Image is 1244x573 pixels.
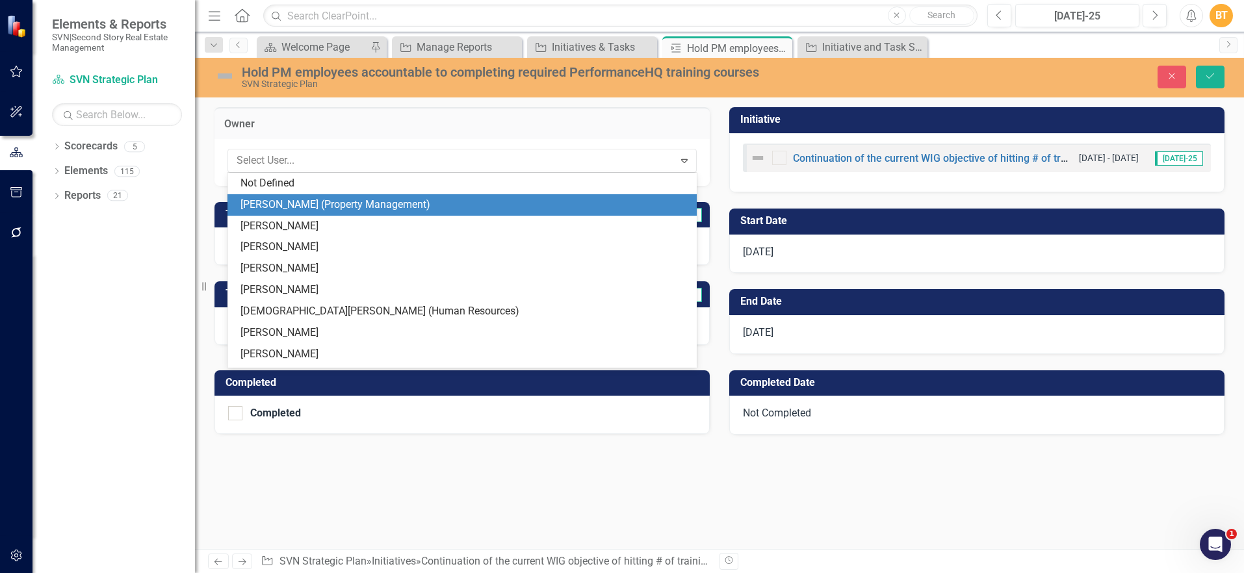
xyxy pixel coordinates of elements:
h3: Initiative [740,114,1218,125]
button: [DATE]-25 [1015,4,1139,27]
a: Initiatives [372,555,416,567]
img: ClearPoint Strategy [6,14,29,37]
button: Search [909,6,974,25]
a: SVN Strategic Plan [279,555,367,567]
div: [PERSON_NAME] [240,219,689,234]
div: [DATE]-25 [1020,8,1135,24]
small: SVN|Second Story Real Estate Management [52,32,182,53]
a: Elements [64,164,108,179]
div: [PERSON_NAME] (Property Management) [240,197,689,212]
div: [PERSON_NAME] [240,347,689,362]
span: Elements & Reports [52,16,182,32]
div: Initiative and Task Start and End Dates [822,39,924,55]
input: Search Below... [52,103,182,126]
div: » » » [261,554,710,569]
img: Not Defined [750,150,766,166]
div: [DEMOGRAPHIC_DATA][PERSON_NAME] (Human Resources) [240,304,689,319]
div: [PERSON_NAME] [240,283,689,298]
div: 115 [114,166,140,177]
span: [DATE]-25 [1155,151,1203,166]
input: Search ClearPoint... [263,5,978,27]
a: Scorecards [64,139,118,154]
a: Reports [64,188,101,203]
div: [PERSON_NAME] [240,325,689,340]
a: Continuation of the current WIG objective of hitting # of training hours company wide through inc... [421,555,1136,567]
a: SVN Strategic Plan [52,73,182,88]
a: Manage Reports [395,39,519,55]
div: Hold PM employees accountable to completing required PerformanceHQ training courses [242,65,781,79]
button: BT [1210,4,1233,27]
div: 5 [124,141,145,152]
div: [PERSON_NAME] [240,240,689,255]
h3: Start Date [740,215,1218,227]
iframe: Intercom live chat [1200,529,1231,560]
h3: Completed Date [740,377,1218,388]
a: Initiatives & Tasks [530,39,654,55]
img: Not Defined [214,66,235,86]
h3: Owner [224,118,700,130]
h3: End Date [740,296,1218,307]
div: Initiatives & Tasks [552,39,654,55]
h3: Task Analysis [226,209,497,220]
div: Not Defined [240,176,689,191]
a: Welcome Page [260,39,367,55]
div: Welcome Page [281,39,367,55]
small: [DATE] - [DATE] [1079,152,1139,164]
span: [DATE] [743,246,773,258]
h3: Task Recommendations [226,288,558,299]
div: 21 [107,190,128,201]
div: SVN Strategic Plan [242,79,781,89]
div: Not Completed [729,396,1225,435]
div: [PERSON_NAME] [240,261,689,276]
a: Initiative and Task Start and End Dates [801,39,924,55]
span: Search [927,10,955,20]
div: Manage Reports [417,39,519,55]
h3: Completed [226,377,703,388]
span: [DATE] [743,326,773,338]
div: Hold PM employees accountable to completing required PerformanceHQ training courses [687,40,789,57]
span: 1 [1226,529,1237,539]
